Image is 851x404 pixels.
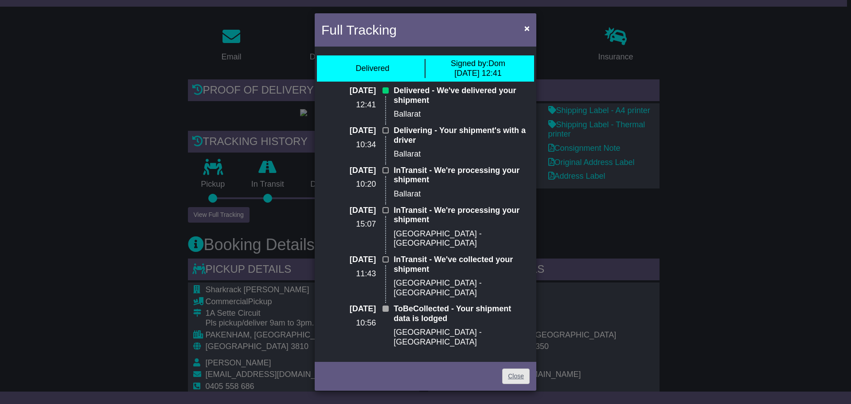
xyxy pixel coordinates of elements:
p: 15:07 [321,220,376,229]
p: Delivered - We've delivered your shipment [394,86,530,105]
p: [DATE] [321,166,376,176]
p: 10:20 [321,180,376,189]
span: Signed by: [451,59,488,68]
p: [GEOGRAPHIC_DATA] - [GEOGRAPHIC_DATA] [394,328,530,347]
p: InTransit - We've collected your shipment [394,255,530,274]
p: 10:56 [321,318,376,328]
div: Delivered [355,64,389,74]
button: Close [520,19,534,37]
span: × [524,23,530,33]
p: Ballarat [394,189,530,199]
p: 12:41 [321,100,376,110]
p: 10:34 [321,140,376,150]
p: 11:43 [321,269,376,279]
p: [DATE] [321,255,376,265]
p: [DATE] [321,206,376,216]
p: [DATE] [321,126,376,136]
p: [GEOGRAPHIC_DATA] - [GEOGRAPHIC_DATA] [394,278,530,298]
p: [GEOGRAPHIC_DATA] - [GEOGRAPHIC_DATA] [394,229,530,248]
p: [DATE] [321,86,376,96]
p: Delivering - Your shipment's with a driver [394,126,530,145]
p: Ballarat [394,149,530,159]
h4: Full Tracking [321,20,397,40]
p: [DATE] [321,304,376,314]
p: InTransit - We're processing your shipment [394,206,530,225]
p: ToBeCollected - Your shipment data is lodged [394,304,530,323]
p: InTransit - We're processing your shipment [394,166,530,185]
p: Ballarat [394,110,530,119]
div: Dom [DATE] 12:41 [451,59,505,78]
a: Close [502,369,530,384]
